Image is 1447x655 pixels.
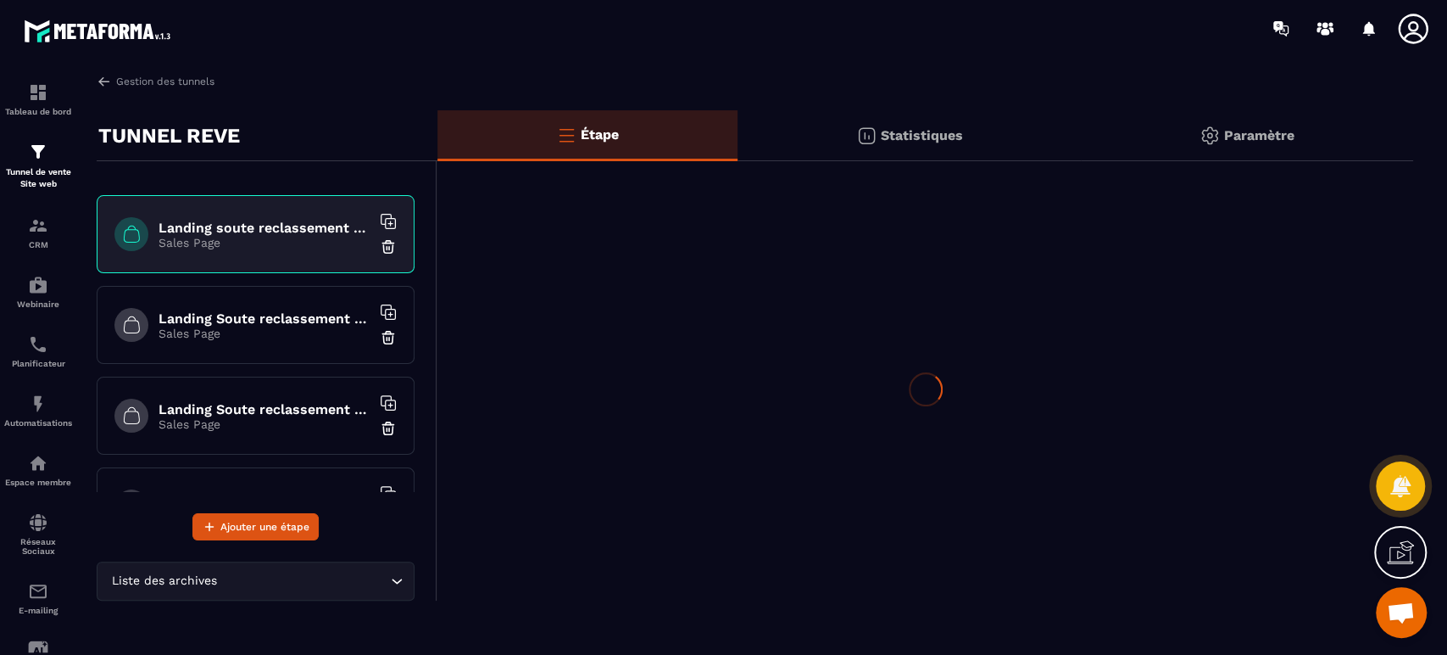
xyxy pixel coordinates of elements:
a: formationformationCRM [4,203,72,262]
h6: Landing soute reclassement choix [159,220,370,236]
a: emailemailE-mailing [4,568,72,628]
a: automationsautomationsEspace membre [4,440,72,500]
img: stats.20deebd0.svg [856,126,877,146]
div: Search for option [97,562,415,601]
p: Sales Page [159,327,370,340]
h6: Landing Soute reclassement Business paiement [159,401,370,417]
img: formation [28,216,48,236]
div: Ouvrir le chat [1376,587,1427,638]
h6: Landing Eco reclassement Business paiement [159,492,370,508]
img: email [28,581,48,602]
span: Ajouter une étape [220,518,309,535]
h6: Landing Soute reclassement Eco paiement [159,311,370,327]
p: Paramètre [1224,127,1294,143]
p: Réseaux Sociaux [4,537,72,556]
img: automations [28,453,48,473]
img: scheduler [28,334,48,355]
img: logo [24,15,176,47]
img: automations [28,394,48,414]
a: formationformationTableau de bord [4,70,72,129]
p: Webinaire [4,300,72,309]
p: Sales Page [159,236,370,249]
img: trash [380,420,397,437]
p: Statistiques [881,127,963,143]
img: automations [28,275,48,295]
p: Sales Page [159,417,370,431]
p: E-mailing [4,606,72,615]
img: trash [380,329,397,346]
input: Search for option [220,572,387,591]
img: social-network [28,512,48,533]
p: CRM [4,240,72,249]
p: TUNNEL REVE [98,119,240,153]
p: Automatisations [4,418,72,428]
button: Ajouter une étape [192,513,319,540]
img: bars-o.4a397970.svg [556,125,576,145]
a: automationsautomationsAutomatisations [4,381,72,440]
p: Tableau de bord [4,107,72,116]
a: automationsautomationsWebinaire [4,262,72,322]
img: formation [28,82,48,103]
a: social-networksocial-networkRéseaux Sociaux [4,500,72,568]
a: Gestion des tunnels [97,74,214,89]
a: schedulerschedulerPlanificateur [4,322,72,381]
span: Liste des archives [108,572,220,591]
img: setting-gr.5f69749f.svg [1199,126,1220,146]
p: Étape [581,126,619,143]
p: Espace membre [4,478,72,487]
p: Tunnel de vente Site web [4,166,72,190]
img: formation [28,142,48,162]
p: Planificateur [4,359,72,368]
img: arrow [97,74,112,89]
a: formationformationTunnel de vente Site web [4,129,72,203]
img: trash [380,238,397,255]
